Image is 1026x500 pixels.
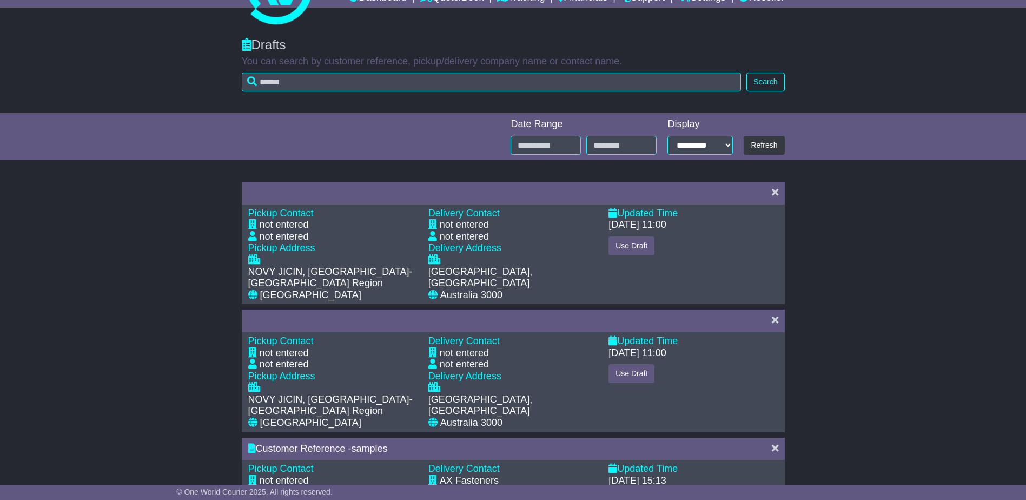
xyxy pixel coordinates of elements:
div: not entered [260,347,309,359]
div: Australia 3000 [440,290,502,301]
span: © One World Courier 2025. All rights reserved. [176,488,333,496]
div: [DATE] 11:00 [608,219,666,231]
span: Pickup Address [248,371,315,381]
button: Refresh [744,136,784,155]
span: Pickup Contact [248,335,314,346]
div: not entered [260,359,309,371]
span: Pickup Address [248,242,315,253]
div: Updated Time [608,335,778,347]
div: not entered [440,359,489,371]
span: Delivery Contact [428,208,500,219]
div: [GEOGRAPHIC_DATA] [260,290,361,301]
div: [GEOGRAPHIC_DATA], [GEOGRAPHIC_DATA] [428,266,598,290]
div: [DATE] 11:00 [608,347,666,359]
div: Date Range [511,119,657,130]
button: Search [746,73,784,91]
div: NOVY JICIN, [GEOGRAPHIC_DATA]-[GEOGRAPHIC_DATA] Region [248,394,418,417]
div: not entered [440,231,489,243]
div: [DATE] 15:13 [608,475,666,487]
span: Delivery Contact [428,463,500,474]
div: Display [667,119,733,130]
div: Updated Time [608,463,778,475]
span: Delivery Address [428,371,501,381]
span: samples [352,443,388,454]
span: Delivery Contact [428,335,500,346]
div: Australia 3000 [440,417,502,429]
span: Pickup Contact [248,208,314,219]
div: NOVY JICIN, [GEOGRAPHIC_DATA]-[GEOGRAPHIC_DATA] Region [248,266,418,290]
button: Use Draft [608,236,654,255]
div: not entered [260,475,309,487]
button: Use Draft [608,364,654,383]
div: [GEOGRAPHIC_DATA] [260,417,361,429]
div: not entered [440,219,489,231]
p: You can search by customer reference, pickup/delivery company name or contact name. [242,56,785,68]
div: not entered [260,231,309,243]
div: Customer Reference - [248,443,761,455]
div: Updated Time [608,208,778,220]
div: not entered [260,219,309,231]
span: Delivery Address [428,242,501,253]
div: [GEOGRAPHIC_DATA], [GEOGRAPHIC_DATA] [428,394,598,417]
span: Pickup Contact [248,463,314,474]
div: AX Fasteners [440,475,499,487]
div: Drafts [242,37,785,53]
div: not entered [440,347,489,359]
